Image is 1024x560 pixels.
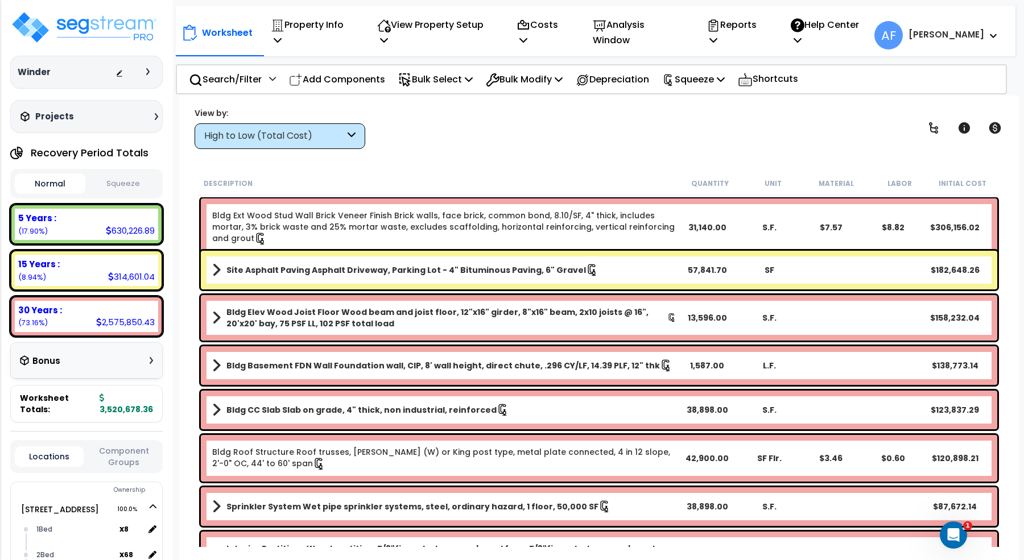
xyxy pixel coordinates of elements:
span: 100.0% [117,503,147,516]
b: Bldg CC Slab Slab on grade, 4" thick, non industrial, reinforced [226,404,497,416]
div: S.F. [738,312,800,323]
a: Assembly Title [212,262,676,278]
b: Bldg Basement FDN Wall Foundation wall, CIP, 8' wall height, direct chute, .296 CY/LF, 14.39 PLF,... [226,360,660,371]
span: location multiplier [119,522,144,536]
div: Add Components [283,66,391,93]
span: Worksheet Totals: [20,392,95,415]
h3: Winder [18,67,51,78]
b: x [119,549,133,560]
div: Shortcuts [732,65,804,93]
p: Reports [707,17,766,48]
h3: Projects [35,111,74,122]
div: $120,898.21 [924,453,986,464]
b: 5 Years : [18,212,56,224]
small: 8 [124,525,129,534]
span: AF [874,21,903,49]
div: $7.57 [800,222,862,233]
b: Bldg Elev Wood Joist Floor Wood beam and joist floor, 12"x16" girder, 8"x16" beam, 2x10 joists @ ... [226,306,667,329]
h4: Recovery Period Totals [31,147,148,159]
small: Initial Cost [939,179,986,188]
p: Property Info [271,17,353,48]
div: 57,841.70 [676,264,738,276]
small: 73.16346926959838% [18,318,48,327]
p: Add Components [289,72,385,87]
div: $3.46 [800,453,862,464]
a: Assembly Title [212,306,676,329]
div: 630,226.89 [106,225,155,237]
p: Costs [517,17,568,48]
a: Assembly Title [212,358,676,374]
div: 38,898.00 [676,404,738,416]
p: Shortcuts [738,71,798,88]
small: 68 [124,550,133,559]
a: Individual Item [212,446,676,470]
small: 17.900723257207737% [18,226,48,236]
iframe: Intercom live chat [940,521,967,549]
div: 1Bed [34,522,119,536]
span: 1 [963,521,972,530]
div: 38,898.00 [676,501,738,512]
div: S.F. [738,404,800,416]
p: Depreciation [576,72,649,87]
div: S.F. [738,222,800,233]
button: Locations [15,446,84,467]
small: Material [819,179,854,188]
div: View by: [195,107,365,119]
p: View Property Setup [377,17,492,48]
div: $123,837.29 [924,404,986,416]
button: Normal [15,173,85,194]
a: Assembly Title [212,402,676,418]
b: [PERSON_NAME] [909,28,984,40]
div: 42,900.00 [676,453,738,464]
div: 1,587.00 [676,360,738,371]
div: 13,596.00 [676,312,738,323]
b: 3,520,678.36 [100,392,153,415]
div: $306,156.02 [924,222,986,233]
p: Search/Filter [189,72,262,87]
p: Analysis Window [593,17,682,48]
small: Labor [887,179,912,188]
div: 314,601.04 [108,271,155,283]
b: Site Asphalt Paving Asphalt Driveway, Parking Lot - 4" Bituminous Paving, 6" Gravel [226,264,586,276]
div: 31,140.00 [676,222,738,233]
small: Description [204,179,253,188]
div: $182,648.26 [924,264,986,276]
div: $87,672.14 [924,501,986,512]
p: Bulk Modify [486,72,563,87]
button: Squeeze [88,174,159,194]
a: Individual Item [212,210,676,245]
div: $8.82 [862,222,924,233]
h3: Bonus [32,356,60,366]
div: $158,232.04 [924,312,986,323]
b: Sprinkler System Wet pipe sprinkler systems, steel, ordinary hazard, 1 floor, 50,000 SF [226,501,598,512]
b: 30 Years : [18,304,62,316]
b: x [119,523,129,534]
a: [STREET_ADDRESS] 100.0% [21,504,99,515]
div: S.F. [738,501,800,512]
div: SF [738,264,800,276]
div: SF Flr. [738,453,800,464]
div: L.F. [738,360,800,371]
a: Assembly Title [212,499,676,515]
p: Bulk Select [398,72,473,87]
button: Component Groups [89,445,158,468]
b: 15 Years : [18,258,60,270]
div: 2,575,850.43 [96,316,155,328]
div: Depreciation [569,66,655,93]
small: Quantity [691,179,729,188]
div: $0.60 [862,453,924,464]
div: High to Low (Total Cost) [204,130,345,143]
div: Ownership [34,483,162,497]
p: Worksheet [202,25,253,40]
p: Help Center [791,17,868,48]
p: Squeeze [662,72,725,87]
img: logo_pro_r.png [10,10,158,44]
small: 8.935807473193888% [18,272,46,282]
div: $138,773.14 [924,360,986,371]
small: Unit [765,179,782,188]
